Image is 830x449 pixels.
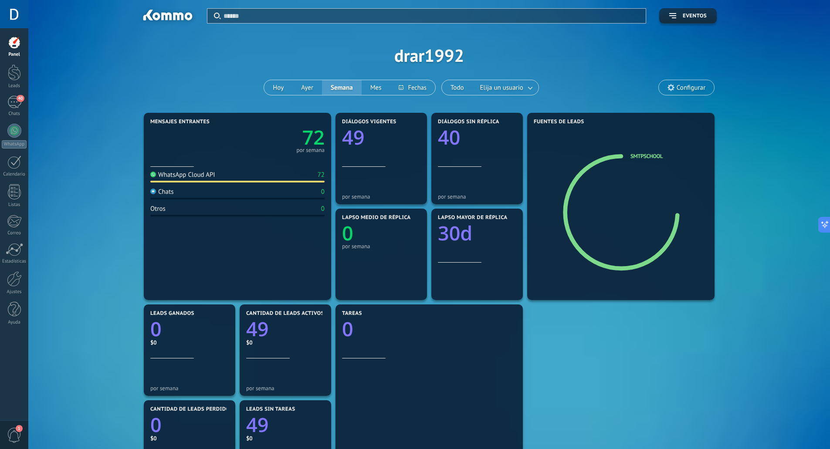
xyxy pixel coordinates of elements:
[246,316,268,342] text: 49
[2,52,27,57] div: Panel
[150,311,194,317] span: Leads ganados
[2,111,27,117] div: Chats
[478,82,525,94] span: Elija un usuario
[17,95,24,102] span: 40
[292,80,322,95] button: Ayer
[246,412,325,438] a: 49
[322,80,362,95] button: Semana
[2,140,27,149] div: WhatsApp
[442,80,473,95] button: Todo
[150,406,233,412] span: Cantidad de leads perdidos
[534,119,584,125] span: Fuentes de leads
[246,339,325,346] div: $0
[2,172,27,177] div: Calendario
[2,320,27,325] div: Ayuda
[342,243,420,250] div: por semana
[342,124,364,151] text: 49
[150,189,156,194] img: Chats
[246,412,268,438] text: 49
[438,220,472,246] text: 30d
[438,193,516,200] div: por semana
[2,289,27,295] div: Ajustes
[2,202,27,208] div: Listas
[302,124,325,151] text: 72
[246,385,325,392] div: por semana
[150,412,229,438] a: 0
[321,205,325,213] div: 0
[246,311,324,317] span: Cantidad de leads activos
[150,385,229,392] div: por semana
[296,148,325,152] div: por semana
[150,316,162,342] text: 0
[150,435,229,442] div: $0
[677,84,705,91] span: Configurar
[342,119,396,125] span: Diálogos vigentes
[264,80,292,95] button: Hoy
[150,339,229,346] div: $0
[150,188,174,196] div: Chats
[362,80,390,95] button: Mes
[473,80,539,95] button: Elija un usuario
[390,80,435,95] button: Fechas
[150,119,210,125] span: Mensajes entrantes
[659,8,717,24] button: Eventos
[150,316,229,342] a: 0
[630,152,663,160] a: SMTPSCHOOL
[318,171,325,179] div: 72
[150,171,215,179] div: WhatsApp Cloud API
[150,205,166,213] div: Otros
[342,311,362,317] span: Tareas
[683,13,707,19] span: Eventos
[246,316,325,342] a: 49
[342,316,516,342] a: 0
[246,406,295,412] span: Leads sin tareas
[321,188,325,196] div: 0
[246,435,325,442] div: $0
[342,316,353,342] text: 0
[438,215,507,221] span: Lapso mayor de réplica
[438,119,499,125] span: Diálogos sin réplica
[342,193,420,200] div: por semana
[16,425,23,432] span: 1
[342,215,411,221] span: Lapso medio de réplica
[2,259,27,264] div: Estadísticas
[150,412,162,438] text: 0
[438,220,516,246] a: 30d
[2,83,27,89] div: Leads
[342,220,353,246] text: 0
[2,230,27,236] div: Correo
[237,124,325,151] a: 72
[150,172,156,177] img: WhatsApp Cloud API
[438,124,460,151] text: 40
